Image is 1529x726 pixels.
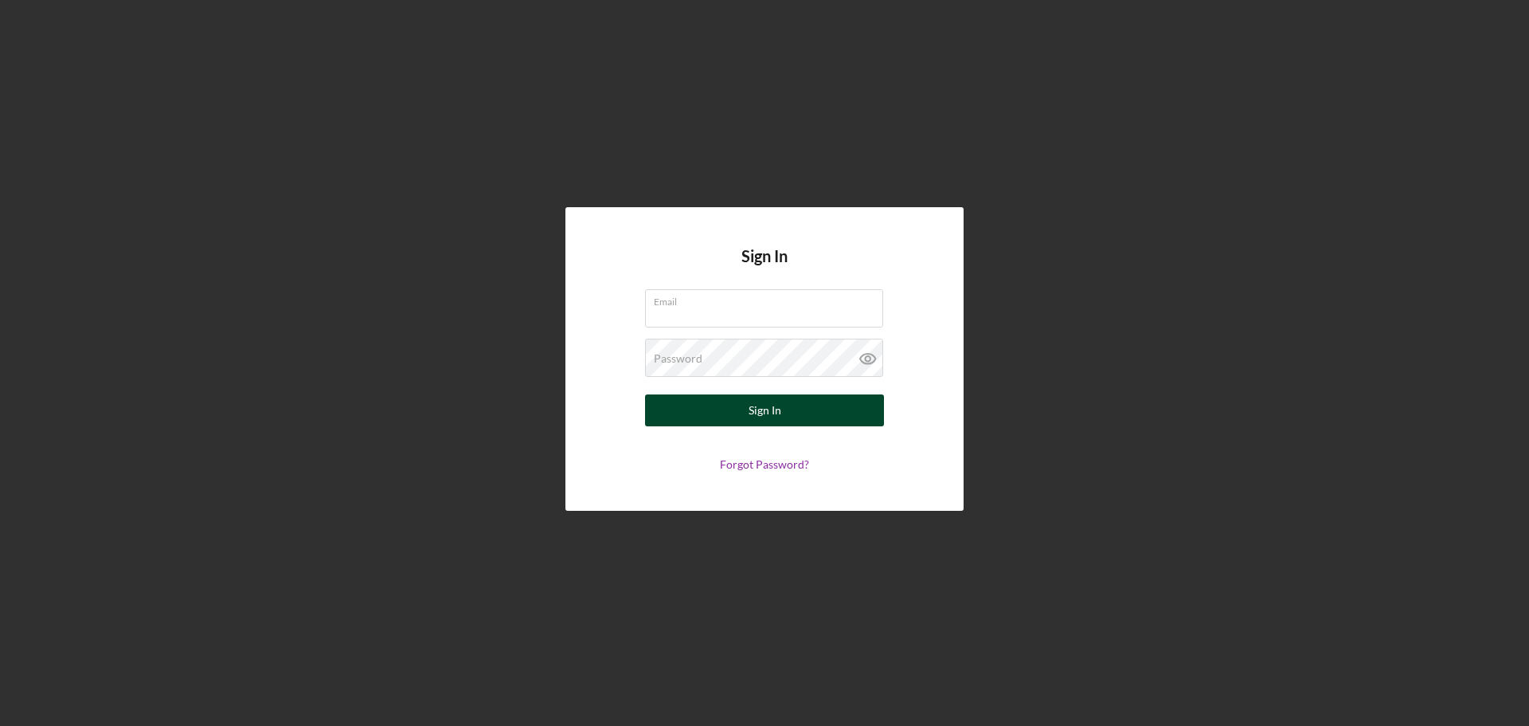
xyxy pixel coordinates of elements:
[654,352,702,365] label: Password
[645,394,884,426] button: Sign In
[749,394,781,426] div: Sign In
[654,290,883,308] label: Email
[741,247,788,289] h4: Sign In
[720,457,809,471] a: Forgot Password?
